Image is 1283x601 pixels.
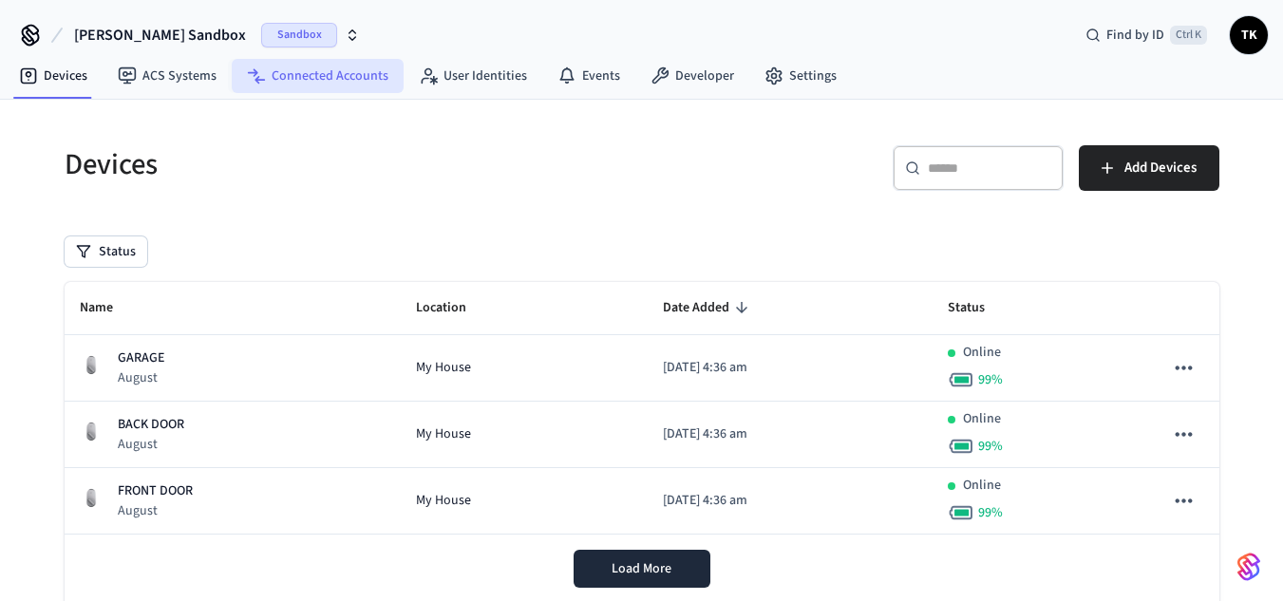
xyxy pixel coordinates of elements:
[416,293,491,323] span: Location
[232,59,404,93] a: Connected Accounts
[542,59,635,93] a: Events
[4,59,103,93] a: Devices
[416,358,471,378] span: My House
[80,293,138,323] span: Name
[1170,26,1207,45] span: Ctrl K
[978,437,1003,456] span: 99 %
[261,23,337,47] span: Sandbox
[663,358,917,378] p: [DATE] 4:36 am
[963,343,1001,363] p: Online
[118,501,193,520] p: August
[416,424,471,444] span: My House
[1079,145,1219,191] button: Add Devices
[80,420,103,442] img: August Wifi Smart Lock 3rd Gen, Silver, Front
[65,236,147,267] button: Status
[663,424,917,444] p: [DATE] 4:36 am
[574,550,710,588] button: Load More
[978,503,1003,522] span: 99 %
[118,435,184,454] p: August
[103,59,232,93] a: ACS Systems
[65,282,1219,535] table: sticky table
[118,348,164,368] p: GARAGE
[1230,16,1268,54] button: TK
[1232,18,1266,52] span: TK
[1237,552,1260,582] img: SeamLogoGradient.69752ec5.svg
[963,409,1001,429] p: Online
[963,476,1001,496] p: Online
[65,145,631,184] h5: Devices
[948,293,1009,323] span: Status
[1070,18,1222,52] div: Find by IDCtrl K
[74,24,246,47] span: [PERSON_NAME] Sandbox
[118,481,193,501] p: FRONT DOOR
[118,415,184,435] p: BACK DOOR
[749,59,852,93] a: Settings
[80,353,103,376] img: August Wifi Smart Lock 3rd Gen, Silver, Front
[1106,26,1164,45] span: Find by ID
[978,370,1003,389] span: 99 %
[80,486,103,509] img: August Wifi Smart Lock 3rd Gen, Silver, Front
[663,293,754,323] span: Date Added
[118,368,164,387] p: August
[635,59,749,93] a: Developer
[416,491,471,511] span: My House
[612,559,671,578] span: Load More
[663,491,917,511] p: [DATE] 4:36 am
[1124,156,1197,180] span: Add Devices
[404,59,542,93] a: User Identities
